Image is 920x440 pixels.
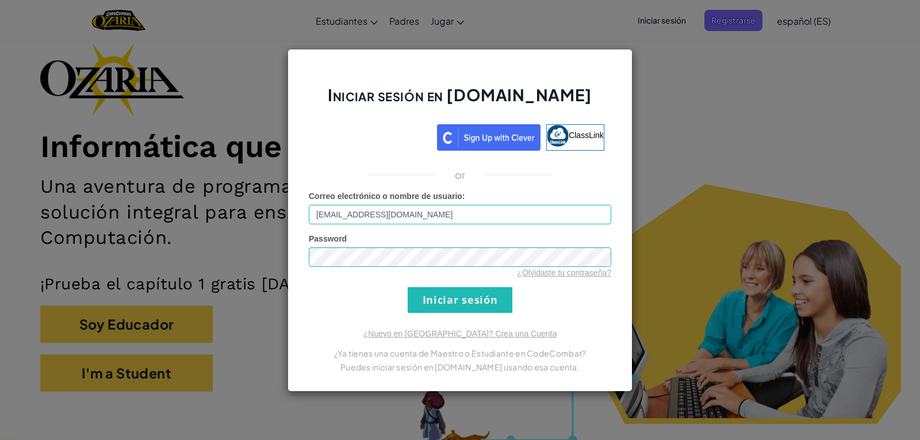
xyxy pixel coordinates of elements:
span: Password [309,234,347,243]
span: Correo electrónico o nombre de usuario [309,192,462,201]
img: clever_sso_button@2x.png [437,124,540,151]
p: or [455,168,466,182]
span: ClassLink [569,130,604,139]
a: ¿Olvidaste tu contraseña? [517,268,611,277]
p: ¿Ya tienes una cuenta de Maestro o Estudiante en CodeCombat? [309,346,611,360]
img: classlink-logo-small.png [547,125,569,147]
p: Puedes iniciar sesión en [DOMAIN_NAME] usando esa cuenta. [309,360,611,374]
iframe: Botón Iniciar sesión con Google [310,123,437,148]
label: : [309,190,465,202]
a: ¿Nuevo en [GEOGRAPHIC_DATA]? Crea una Cuenta [363,329,557,338]
input: Iniciar sesión [408,287,512,313]
h2: Iniciar sesión en [DOMAIN_NAME] [309,84,611,117]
